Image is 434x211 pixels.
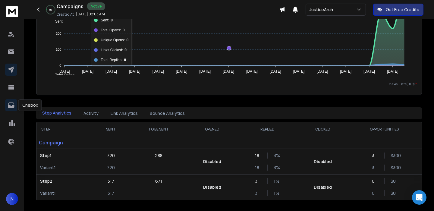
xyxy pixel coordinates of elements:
[76,12,105,17] p: [DATE] 02:05 AM
[203,184,221,190] p: Disabled
[108,190,114,196] p: 317
[153,69,164,74] tspan: [DATE]
[386,7,419,13] p: Get Free Credits
[372,165,378,171] p: 3
[176,69,187,74] tspan: [DATE]
[56,32,61,35] tspan: 200
[107,153,115,159] p: 720
[391,165,397,171] p: $ 300
[41,82,417,87] p: x-axis : Date(UTC)
[246,69,258,74] tspan: [DATE]
[274,165,280,171] p: 3 %
[200,69,211,74] tspan: [DATE]
[237,122,298,137] th: REPLIED
[155,153,162,159] p: 288
[387,69,398,74] tspan: [DATE]
[18,99,42,111] div: Onebox
[107,107,141,120] button: Link Analytics
[372,153,378,159] p: 3
[274,190,280,196] p: 1 %
[274,178,280,184] p: 1 %
[57,3,83,10] h1: Campaigns
[317,69,328,74] tspan: [DATE]
[314,184,332,190] p: Disabled
[51,73,74,77] span: Total Opens
[203,159,221,165] p: Disabled
[59,64,61,67] tspan: 0
[188,122,237,137] th: OPENED
[40,178,89,184] p: Step 2
[255,153,261,159] p: 18
[80,107,102,120] button: Activity
[6,193,18,205] button: N
[293,69,305,74] tspan: [DATE]
[391,178,397,184] p: $ 0
[298,122,347,137] th: CLICKED
[108,178,114,184] p: 317
[40,165,89,171] p: Variant 1
[255,165,261,171] p: 18
[310,7,335,13] p: JusticeArch
[146,107,188,120] button: Bounce Analytics
[36,137,92,149] p: Campaign
[130,122,188,137] th: TO BE SENT
[57,12,75,17] p: Created At:
[87,2,105,10] div: Active
[56,16,61,19] tspan: 300
[340,69,351,74] tspan: [DATE]
[372,178,378,184] p: 0
[412,190,426,205] div: Open Intercom Messenger
[51,19,63,24] span: Sent
[223,69,234,74] tspan: [DATE]
[39,106,75,120] button: Step Analytics
[255,190,261,196] p: 3
[372,190,378,196] p: 0
[274,153,280,159] p: 3 %
[59,69,70,74] tspan: [DATE]
[314,159,332,165] p: Disabled
[49,8,52,11] p: 1 %
[36,122,92,137] th: STEP
[391,190,397,196] p: $ 0
[107,165,115,171] p: 720
[347,122,422,137] th: OPPORTUNITIES
[363,69,375,74] tspan: [DATE]
[155,178,162,184] p: 671
[270,69,281,74] tspan: [DATE]
[56,48,61,51] tspan: 100
[40,190,89,196] p: Variant 1
[373,4,423,16] button: Get Free Credits
[105,69,117,74] tspan: [DATE]
[92,122,130,137] th: SENT
[391,153,397,159] p: $ 300
[40,153,89,159] p: Step 1
[82,69,93,74] tspan: [DATE]
[129,69,140,74] tspan: [DATE]
[255,178,261,184] p: 3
